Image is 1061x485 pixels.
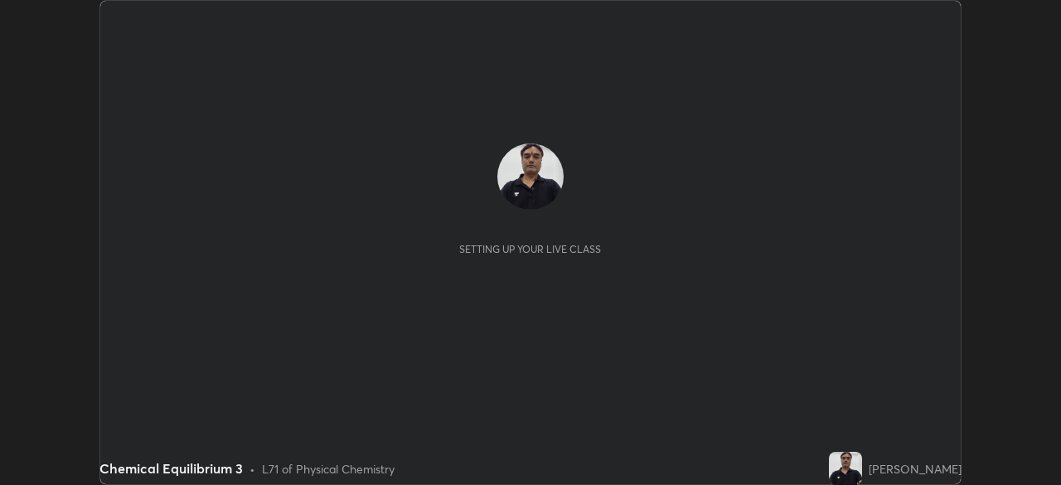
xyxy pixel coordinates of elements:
img: 2746b4ae3dd242b0847139de884b18c5.jpg [497,143,564,210]
div: L71 of Physical Chemistry [262,460,395,478]
div: • [250,460,255,478]
div: Chemical Equilibrium 3 [99,458,243,478]
div: Setting up your live class [459,243,601,255]
div: [PERSON_NAME] [869,460,962,478]
img: 2746b4ae3dd242b0847139de884b18c5.jpg [829,452,862,485]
